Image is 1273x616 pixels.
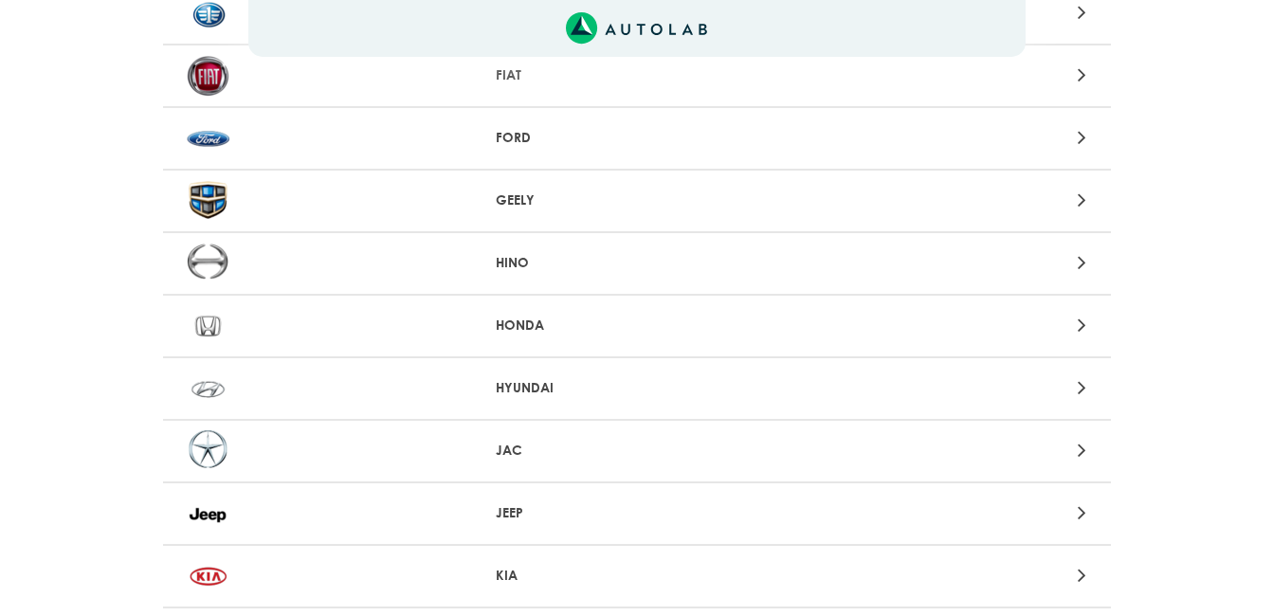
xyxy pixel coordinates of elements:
[187,55,229,97] img: FIAT
[187,118,229,159] img: FORD
[496,378,777,398] p: HYUNDAI
[496,253,777,273] p: HINO
[496,441,777,461] p: JAC
[187,430,229,472] img: JAC
[187,305,229,347] img: HONDA
[187,243,229,284] img: HINO
[187,368,229,409] img: HYUNDAI
[566,18,707,36] a: Link al sitio de autolab
[496,65,777,85] p: FIAT
[496,503,777,523] p: JEEP
[496,128,777,148] p: FORD
[496,566,777,586] p: KIA
[496,190,777,210] p: GEELY
[496,316,777,335] p: HONDA
[187,555,229,597] img: KIA
[187,180,229,222] img: GEELY
[187,493,229,534] img: JEEP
